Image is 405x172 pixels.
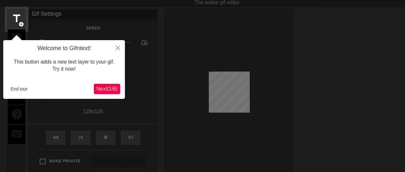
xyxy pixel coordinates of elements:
[8,45,120,52] h4: Welcome to Gifntext!
[8,84,30,94] button: End tour
[111,40,125,55] button: Close
[8,52,120,79] div: This button adds a new text layer to your gif. Try it now!
[94,84,120,94] button: Next
[96,86,117,91] span: Next ( 1 / 6 )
